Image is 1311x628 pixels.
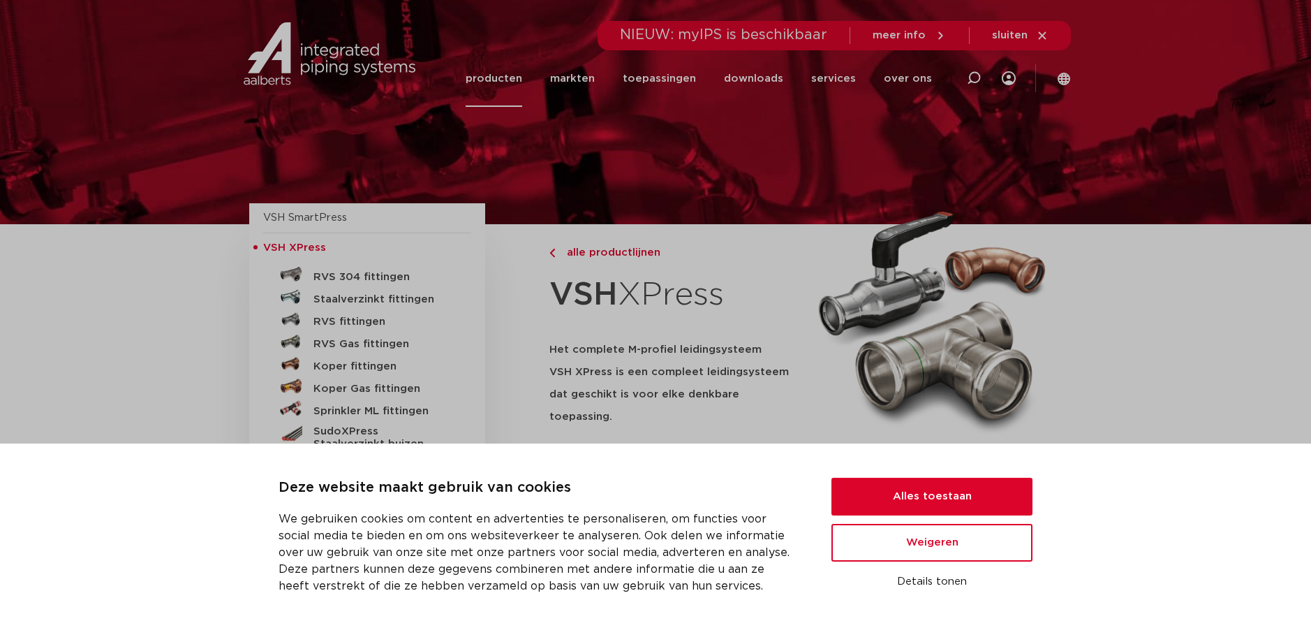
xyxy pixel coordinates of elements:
button: Alles toestaan [831,478,1032,516]
a: SudoXPress Staalverzinkt buizen [263,420,471,451]
button: Details tonen [831,570,1032,594]
a: RVS fittingen [263,308,471,330]
a: markten [550,50,595,107]
h5: RVS fittingen [313,316,452,328]
span: NIEUW: myIPS is beschikbaar [620,28,827,42]
a: RVS Gas fittingen [263,330,471,353]
a: producten [466,50,522,107]
span: meer info [873,30,926,41]
a: Sprinkler ML fittingen [263,397,471,420]
a: Staalverzinkt fittingen [263,286,471,308]
h5: Het complete M-profiel leidingsysteem VSH XPress is een compleet leidingsysteem dat geschikt is v... [549,339,802,428]
a: downloads [724,50,783,107]
a: meer info [873,29,947,42]
h5: Koper fittingen [313,360,452,373]
nav: Menu [466,50,932,107]
a: RVS 304 fittingen [263,263,471,286]
a: VSH SmartPress [263,212,347,223]
strong: VSH [549,279,618,311]
div: my IPS [1002,50,1016,107]
a: over ons [884,50,932,107]
a: alle productlijnen [549,244,802,261]
h5: SudoXPress Staalverzinkt buizen [313,425,452,451]
h5: Staalverzinkt fittingen [313,293,452,306]
a: Koper fittingen [263,353,471,375]
button: Weigeren [831,524,1032,562]
span: sluiten [992,30,1028,41]
h5: RVS 304 fittingen [313,271,452,284]
a: toepassingen [623,50,696,107]
p: We gebruiken cookies om content en advertenties te personaliseren, om functies voor social media ... [279,511,798,594]
p: Van drinkwater-, gas-, verwarmings- en solarinstallaties tot sprinklersystemen. Het assortiment b... [549,439,802,506]
a: Koper Gas fittingen [263,375,471,397]
h5: Koper Gas fittingen [313,383,452,395]
img: chevron-right.svg [549,249,555,258]
a: sluiten [992,29,1049,42]
span: VSH XPress [263,242,326,253]
h5: RVS Gas fittingen [313,338,452,351]
h1: XPress [549,268,802,322]
a: services [811,50,856,107]
h5: Sprinkler ML fittingen [313,405,452,418]
p: Deze website maakt gebruik van cookies [279,477,798,499]
span: alle productlijnen [558,247,660,258]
